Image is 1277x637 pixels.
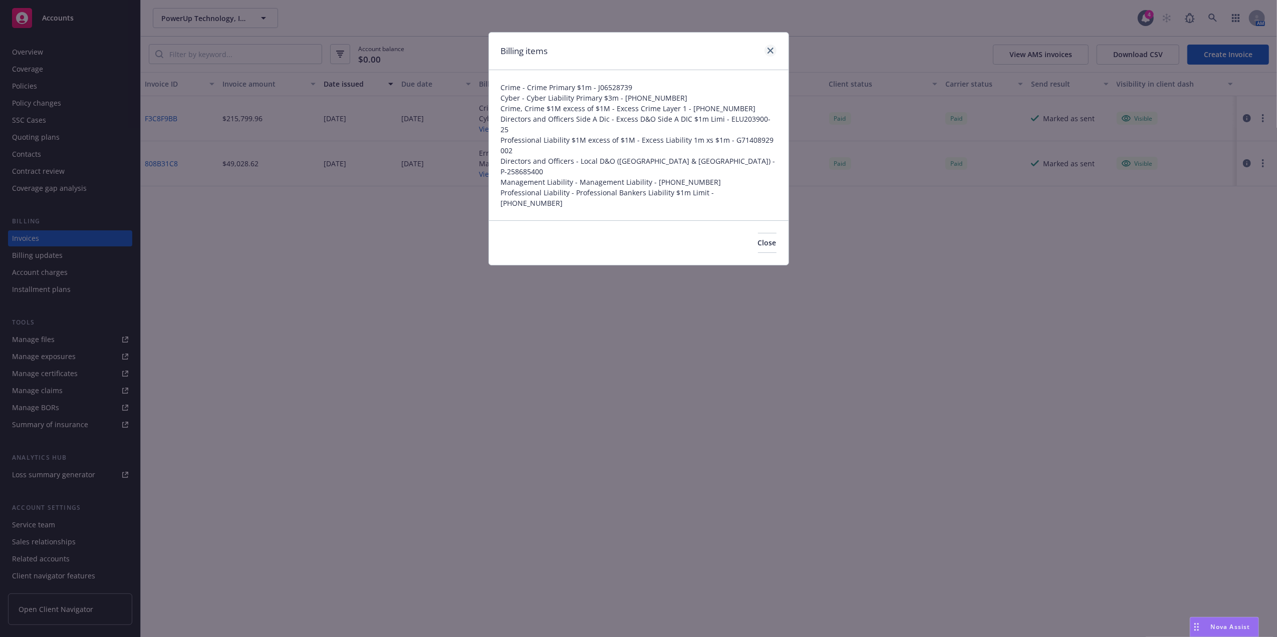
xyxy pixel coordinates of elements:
span: Directors and Officers - Local D&O ([GEOGRAPHIC_DATA] & [GEOGRAPHIC_DATA]) - P-258685400 [501,156,777,177]
span: Management Liability - Management Liability - [PHONE_NUMBER] [501,177,777,187]
span: Directors and Officers Side A Dic - Excess D&O Side A DIC $1m Limi - ELU203900-25 [501,114,777,135]
button: Close [758,233,777,253]
span: Nova Assist [1211,622,1250,631]
h1: Billing items [501,45,548,58]
span: Cyber - Cyber Liability Primary $3m - [PHONE_NUMBER] [501,93,777,103]
a: close [764,45,777,57]
span: Crime, Crime $1M excess of $1M - Excess Crime Layer 1 - [PHONE_NUMBER] [501,103,777,114]
span: Close [758,238,777,247]
span: Professional Liability $1M excess of $1M - Excess Liability 1m xs $1m - G71408929 002 [501,135,777,156]
span: Crime - Crime Primary $1m - J06528739 [501,82,777,93]
span: Professional Liability - Professional Bankers Liability $1m Limit - [PHONE_NUMBER] [501,187,777,208]
button: Nova Assist [1190,617,1259,637]
div: Drag to move [1190,617,1203,636]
